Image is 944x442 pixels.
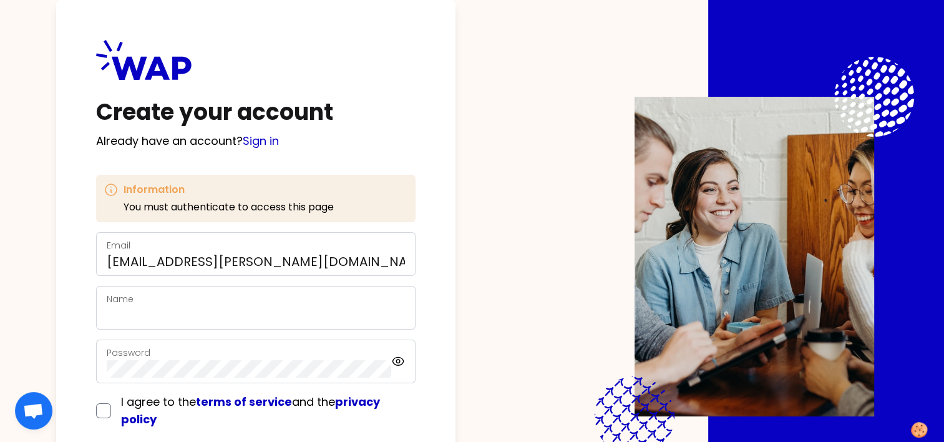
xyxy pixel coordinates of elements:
label: Email [107,239,130,252]
a: terms of service [196,394,292,410]
h3: Information [124,182,334,197]
label: Password [107,346,150,359]
p: Already have an account? [96,132,416,150]
img: Description [635,97,874,416]
h1: Create your account [96,100,416,125]
label: Name [107,293,134,305]
p: You must authenticate to access this page [124,200,334,215]
a: Sign in [243,133,279,149]
span: I agree to the and the [121,394,380,427]
div: Otwarty czat [15,392,52,430]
